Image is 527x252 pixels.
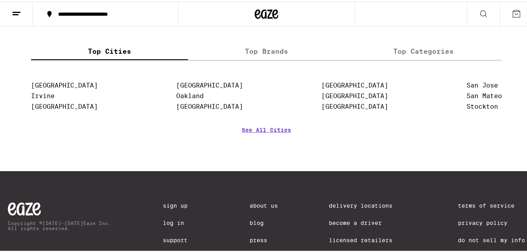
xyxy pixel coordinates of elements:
[31,42,502,59] div: tabs
[458,236,525,242] a: Do Not Sell My Info
[250,218,278,225] a: Blog
[163,201,198,207] a: Sign Up
[163,218,198,225] a: Log In
[321,91,388,98] a: [GEOGRAPHIC_DATA]
[31,42,188,58] label: Top Cities
[31,91,55,98] a: Irvine
[8,219,111,229] p: Copyright © [DATE]-[DATE] Eaze Inc. All rights reserved.
[242,125,291,154] a: See All Cities
[31,80,98,88] a: [GEOGRAPHIC_DATA]
[176,80,243,88] a: [GEOGRAPHIC_DATA]
[176,101,243,109] a: [GEOGRAPHIC_DATA]
[321,101,388,109] a: [GEOGRAPHIC_DATA]
[329,218,407,225] a: Become a Driver
[176,91,204,98] a: Oakland
[321,80,388,88] a: [GEOGRAPHIC_DATA]
[467,80,498,88] a: San Jose
[188,42,345,58] label: Top Brands
[5,5,57,12] span: Hi. Need any help?
[458,218,525,225] a: Privacy Policy
[329,201,407,207] a: Delivery Locations
[250,201,278,207] a: About Us
[31,101,98,109] a: [GEOGRAPHIC_DATA]
[163,236,198,242] a: Support
[458,201,525,207] a: Terms of Service
[467,101,498,109] a: Stockton
[345,42,502,58] label: Top Categories
[329,236,407,242] a: Licensed Retailers
[250,236,278,242] a: Press
[467,91,502,98] a: San Mateo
